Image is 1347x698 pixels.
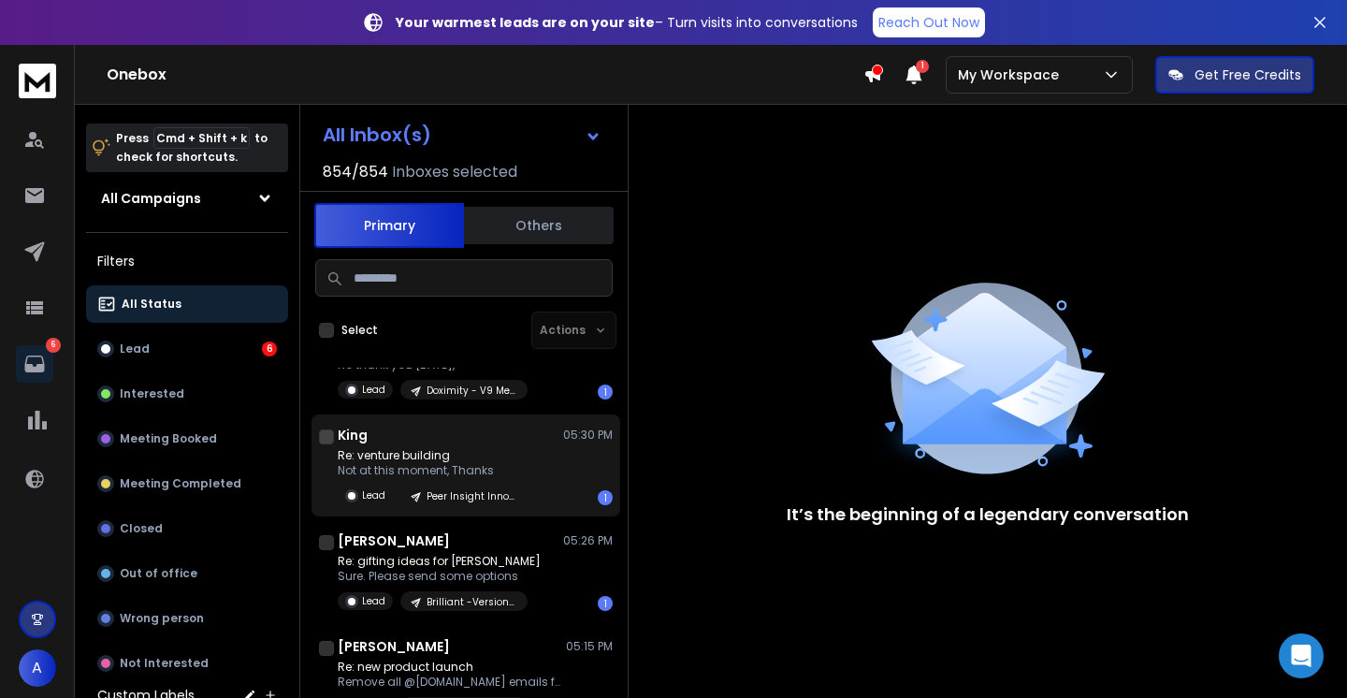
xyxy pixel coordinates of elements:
[101,189,201,208] h1: All Campaigns
[86,645,288,682] button: Not Interested
[566,639,613,654] p: 05:15 PM
[86,465,288,502] button: Meeting Completed
[120,611,204,626] p: Wrong person
[598,490,613,505] div: 1
[1155,56,1314,94] button: Get Free Credits
[341,323,378,338] label: Select
[120,386,184,401] p: Interested
[338,531,450,550] h1: [PERSON_NAME]
[107,64,863,86] h1: Onebox
[86,285,288,323] button: All Status
[1279,633,1324,678] div: Open Intercom Messenger
[86,248,288,274] h3: Filters
[563,428,613,443] p: 05:30 PM
[86,180,288,217] button: All Campaigns
[86,600,288,637] button: Wrong person
[396,13,655,32] strong: Your warmest leads are on your site
[122,297,181,312] p: All Status
[427,595,516,609] p: Brilliant -Version 1: High-Growth Open Tech Companies (250–1,000 Employees)
[338,554,541,569] p: Re: gifting ideas for [PERSON_NAME]
[338,463,528,478] p: Not at this moment, Thanks
[116,129,268,167] p: Press to check for shortcuts.
[314,203,464,248] button: Primary
[323,161,388,183] span: 854 / 854
[19,649,56,687] button: A
[396,13,858,32] p: – Turn visits into conversations
[873,7,985,37] a: Reach Out Now
[427,384,516,398] p: Doximity - V9 Messaging - Medical Device
[427,489,516,503] p: Peer Insight Innovation
[1195,65,1301,84] p: Get Free Credits
[878,13,979,32] p: Reach Out Now
[362,383,385,397] p: Lead
[598,385,613,400] div: 1
[563,533,613,548] p: 05:26 PM
[338,426,368,444] h1: King
[120,656,209,671] p: Not Interested
[86,510,288,547] button: Closed
[362,594,385,608] p: Lead
[86,330,288,368] button: Lead6
[958,65,1066,84] p: My Workspace
[46,338,61,353] p: 6
[86,420,288,458] button: Meeting Booked
[323,125,431,144] h1: All Inbox(s)
[787,502,1189,528] p: It’s the beginning of a legendary conversation
[916,60,929,73] span: 1
[120,476,241,491] p: Meeting Completed
[392,161,517,183] h3: Inboxes selected
[120,566,197,581] p: Out of office
[262,342,277,356] div: 6
[16,345,53,383] a: 6
[120,431,217,446] p: Meeting Booked
[338,675,562,690] p: Remove all @[DOMAIN_NAME] emails from
[338,637,450,656] h1: [PERSON_NAME]
[338,569,541,584] p: Sure. Please send some options
[464,205,614,246] button: Others
[362,488,385,502] p: Lead
[120,342,150,356] p: Lead
[598,596,613,611] div: 1
[153,127,250,149] span: Cmd + Shift + k
[86,555,288,592] button: Out of office
[86,375,288,413] button: Interested
[308,116,616,153] button: All Inbox(s)
[338,660,562,675] p: Re: new product launch
[120,521,163,536] p: Closed
[19,64,56,98] img: logo
[338,448,528,463] p: Re: venture building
